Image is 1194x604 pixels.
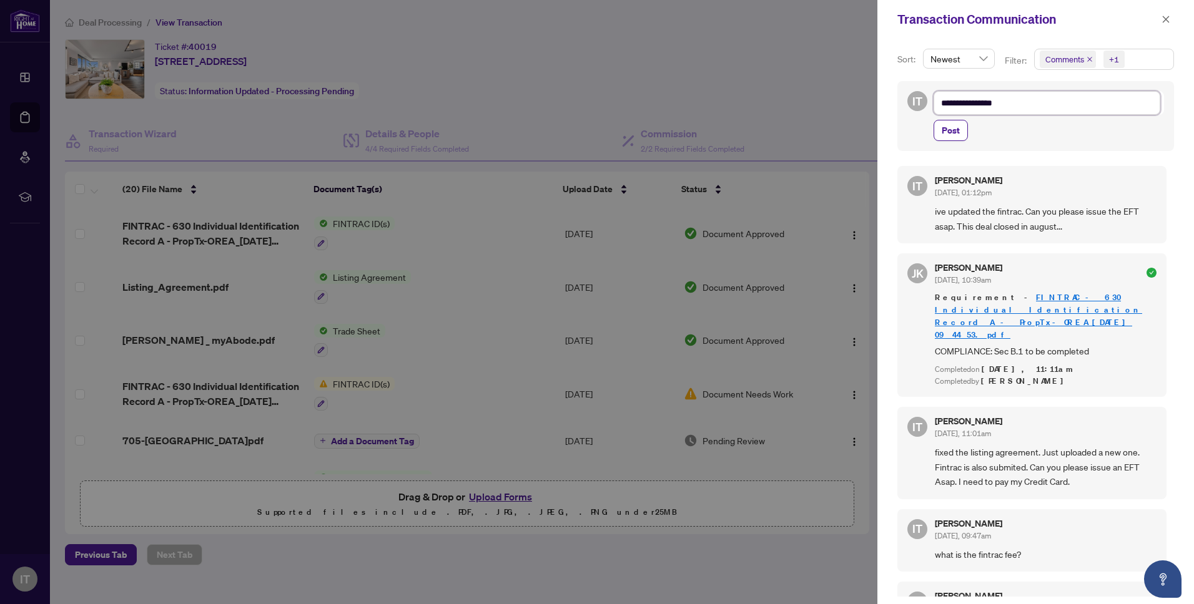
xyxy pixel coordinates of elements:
[935,204,1157,233] span: ive updated the fintrac. Can you please issue the EFT asap. This deal closed in august...
[935,292,1142,340] a: FINTRAC - 630 Individual Identification Record A - PropTx-OREA_[DATE] 09_44_53.pdf
[935,364,1157,376] div: Completed on
[912,92,922,110] span: IT
[935,519,1002,528] h5: [PERSON_NAME]
[912,265,924,282] span: JK
[935,592,1002,600] h5: [PERSON_NAME]
[912,520,922,537] span: IT
[935,291,1157,341] span: Requirement -
[930,49,987,68] span: Newest
[897,52,918,66] p: Sort:
[934,120,968,141] button: Post
[912,177,922,195] span: IT
[912,418,922,436] span: IT
[982,364,1075,374] span: [DATE], 11:11am
[935,429,991,438] span: [DATE], 11:01am
[935,531,991,540] span: [DATE], 09:47am
[935,275,991,285] span: [DATE], 10:39am
[935,445,1157,489] span: fixed the listing agreement. Just uploaded a new one. Fintrac is also submited. Can you please is...
[935,376,1157,387] div: Completed by
[935,263,1002,272] h5: [PERSON_NAME]
[981,376,1070,386] span: [PERSON_NAME]
[1144,560,1182,598] button: Open asap
[935,547,1157,562] span: what is the fintrac fee?
[1109,53,1119,66] div: +1
[942,120,960,140] span: Post
[935,344,1157,358] span: COMPLIANCE: Sec B.1 to be completed
[1147,268,1157,278] span: check-circle
[1162,15,1170,24] span: close
[935,417,1002,426] h5: [PERSON_NAME]
[1087,56,1093,62] span: close
[1045,53,1084,66] span: Comments
[935,188,992,197] span: [DATE], 01:12pm
[1040,51,1096,68] span: Comments
[1005,54,1029,67] p: Filter:
[935,176,1002,185] h5: [PERSON_NAME]
[897,10,1158,29] div: Transaction Communication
